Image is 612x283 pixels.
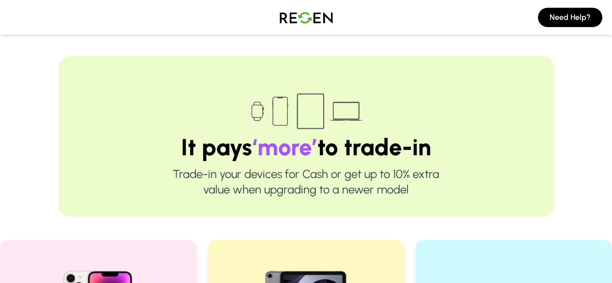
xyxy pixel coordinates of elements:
h1: It pays to trade-in [90,135,523,159]
p: Trade-in your devices for Cash or get up to 10% extra value when upgrading to a newer model [90,166,523,197]
img: Logo [272,4,340,31]
span: ‘more’ [252,133,317,161]
button: Need Help? [538,8,602,27]
img: Trade-in devices [246,87,367,135]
